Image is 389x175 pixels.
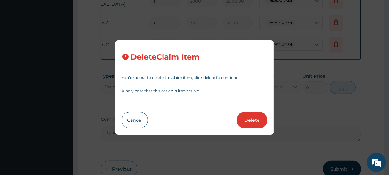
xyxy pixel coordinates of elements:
[104,3,119,18] div: Minimize live chat window
[122,76,267,80] p: You’re about to delete this claim item , click delete to continue.
[3,112,121,134] textarea: Type your message and hit 'Enter'
[237,112,267,128] button: Delete
[37,49,87,113] span: We're online!
[33,36,106,44] div: Chat with us now
[122,112,148,128] button: Cancel
[122,89,267,93] p: Kindly note that this action is irreversible
[12,32,26,48] img: d_794563401_company_1708531726252_794563401
[131,53,200,62] h3: Delete Claim Item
